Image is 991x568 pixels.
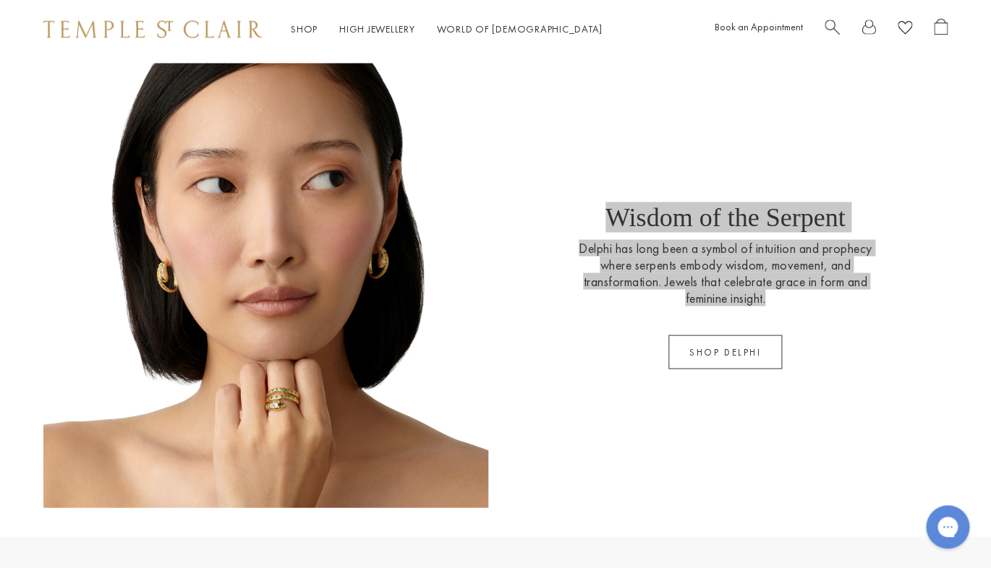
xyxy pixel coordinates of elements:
[43,20,262,38] img: Temple St. Clair
[668,335,783,369] a: SHOP DELPHI
[605,202,846,239] p: Wisdom of the Serpent
[825,18,840,40] a: Search
[934,18,948,40] a: Open Shopping Bag
[563,239,888,306] p: Delphi has long been a symbol of intuition and prophecy where serpents embody wisdom, movement, a...
[339,22,415,35] a: High JewelleryHigh Jewellery
[291,20,603,38] nav: Main navigation
[919,500,977,554] iframe: Gorgias live chat messenger
[715,20,803,33] a: Book an Appointment
[898,18,912,40] a: View Wishlist
[437,22,603,35] a: World of [DEMOGRAPHIC_DATA]World of [DEMOGRAPHIC_DATA]
[291,22,318,35] a: ShopShop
